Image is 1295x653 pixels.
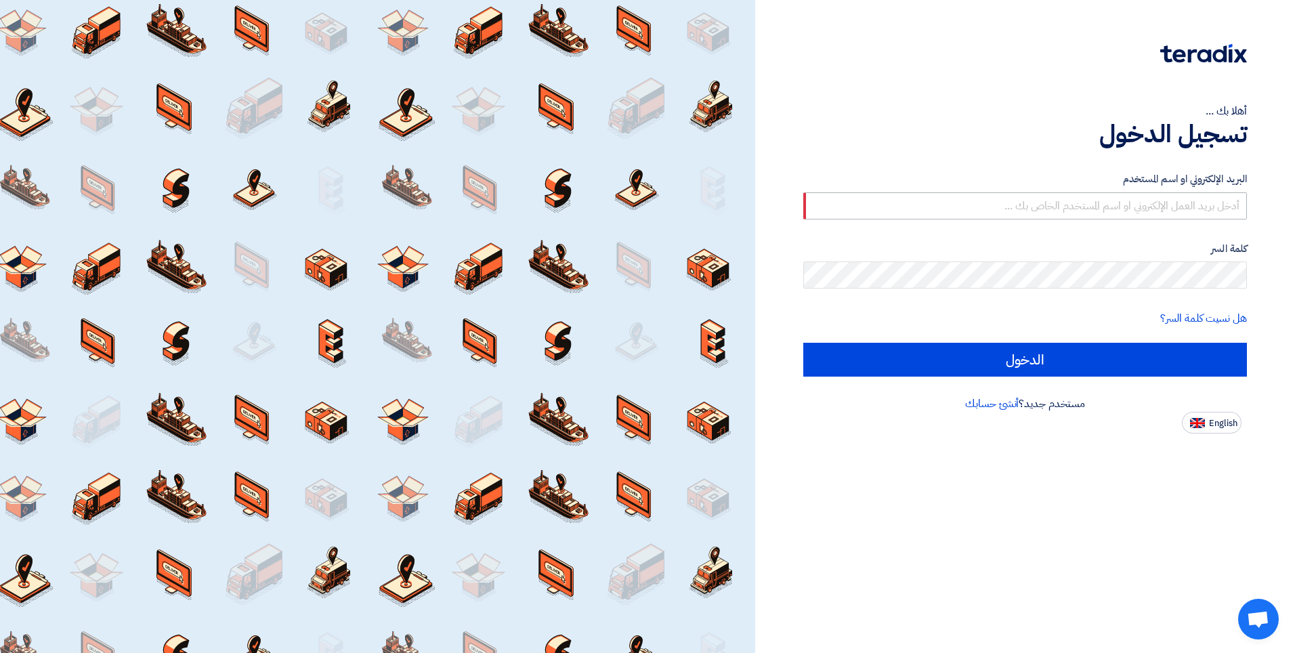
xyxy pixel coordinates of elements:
[1182,412,1241,434] button: English
[1209,419,1237,428] span: English
[1238,599,1279,639] a: Open chat
[803,241,1247,257] label: كلمة السر
[803,396,1247,412] div: مستخدم جديد؟
[803,192,1247,219] input: أدخل بريد العمل الإلكتروني او اسم المستخدم الخاص بك ...
[1190,418,1205,428] img: en-US.png
[1160,44,1247,63] img: Teradix logo
[803,119,1247,149] h1: تسجيل الدخول
[965,396,1019,412] a: أنشئ حسابك
[1160,310,1247,326] a: هل نسيت كلمة السر؟
[803,343,1247,377] input: الدخول
[803,171,1247,187] label: البريد الإلكتروني او اسم المستخدم
[803,103,1247,119] div: أهلا بك ...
